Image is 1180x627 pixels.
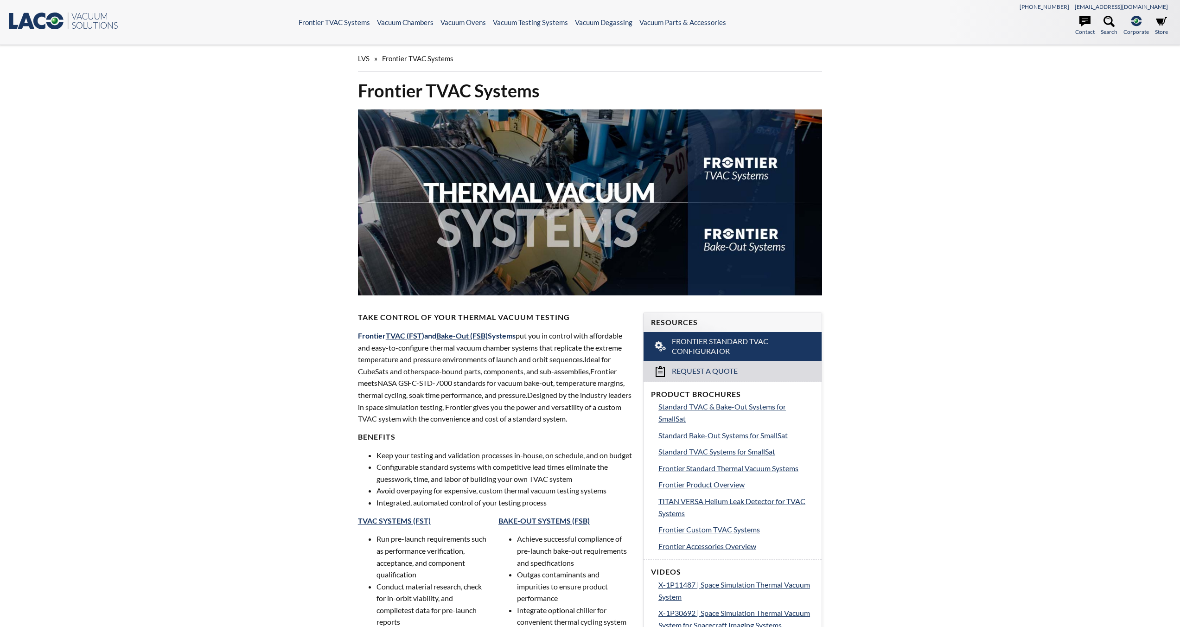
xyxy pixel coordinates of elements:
span: Standard TVAC Systems for SmallSat [658,447,775,456]
h4: Take Control of Your Thermal Vacuum Testing [358,313,632,322]
a: Vacuum Testing Systems [493,18,568,26]
a: Bake-Out (FSB) [436,331,488,340]
span: Standard TVAC & Bake-Out Systems for SmallSat [658,402,786,423]
li: Keep your testing and validation processes in-house, on schedule, and on budget [376,449,632,461]
span: LVS [358,54,370,63]
span: Frontier Custom TVAC Systems [658,525,760,534]
h4: Videos [651,567,814,577]
a: Frontier Standard TVAC Configurator [644,332,822,361]
span: TITAN VERSA Helium Leak Detector for TVAC Systems [658,497,805,518]
a: TVAC SYSTEMS (FST) [358,516,431,525]
span: Conduct material research, check for in-orbit viability, and compile [376,582,482,614]
li: Configurable standard systems with competitive lead times eliminate the guesswork, time, and labo... [376,461,632,485]
a: Vacuum Parts & Accessories [639,18,726,26]
span: Request a Quote [672,366,738,376]
a: TITAN VERSA Helium Leak Detector for TVAC Systems [658,495,814,519]
a: Frontier Standard Thermal Vacuum Systems [658,462,814,474]
span: space-bound parts, components, and sub-assemblies, [421,367,590,376]
li: Integrated, automated control of your testing process [376,497,632,509]
a: Contact [1075,16,1095,36]
a: Frontier TVAC Systems [299,18,370,26]
a: [EMAIL_ADDRESS][DOMAIN_NAME] [1075,3,1168,10]
span: Frontier and Systems [358,331,516,340]
a: Standard TVAC Systems for SmallSat [658,446,814,458]
a: TVAC (FST) [386,331,424,340]
li: Outgas contaminants and impurities to ensure product performance [517,569,632,604]
span: Standard Bake-Out Systems for SmallSat [658,431,788,440]
div: » [358,45,823,72]
a: Frontier Accessories Overview [658,540,814,552]
li: Achieve successful compliance of pre-launch bake-out requirements and specifications [517,533,632,569]
span: Corporate [1123,27,1149,36]
a: Request a Quote [644,361,822,382]
span: Frontier Standard TVAC Configurator [672,337,797,356]
span: NASA GSFC-STD-7000 standards for vacuum bake-out, temperature margins, thermal cycling, soak time... [358,378,625,399]
a: Vacuum Degassing [575,18,632,26]
a: Vacuum Ovens [440,18,486,26]
span: xtreme temperature and pressure environments of launch and orbit sequences. eal for CubeSats and ... [358,343,622,376]
span: Frontier Accessories Overview [658,542,756,550]
a: Search [1101,16,1117,36]
li: Run pre-launch requirements such as performance verification, acceptance, and component qualifica... [376,533,491,580]
span: Frontier Standard Thermal Vacuum Systems [658,464,798,473]
a: Vacuum Chambers [377,18,434,26]
a: Frontier Product Overview [658,479,814,491]
a: Store [1155,16,1168,36]
a: BAKE-OUT SYSTEMS (FSB) [498,516,590,525]
a: Standard TVAC & Bake-Out Systems for SmallSat [658,401,814,424]
span: test data for pre-launch reports [376,606,477,627]
a: X-1P11487 | Space Simulation Thermal Vacuum System [658,579,814,602]
a: Frontier Custom TVAC Systems [658,524,814,536]
img: Thermal Vacuum Systems header [358,109,823,295]
h1: Frontier TVAC Systems [358,79,823,102]
h4: Product Brochures [651,390,814,399]
h4: Resources [651,318,814,327]
h4: BENEFITS [358,432,632,442]
span: Id [584,355,591,364]
span: Frontier TVAC Systems [382,54,453,63]
p: put you in control with affordable and easy-to-configure thermal vacuum chamber systems that repl... [358,330,632,425]
a: [PHONE_NUMBER] [1020,3,1069,10]
span: Frontier Product Overview [658,480,745,489]
span: Designed by the industry leaders in space simulation testing, Frontier gives you the power and ve... [358,390,631,423]
a: Standard Bake-Out Systems for SmallSat [658,429,814,441]
span: X-1P11487 | Space Simulation Thermal Vacuum System [658,580,810,601]
li: Avoid overpaying for expensive, custom thermal vacuum testing systems [376,485,632,497]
